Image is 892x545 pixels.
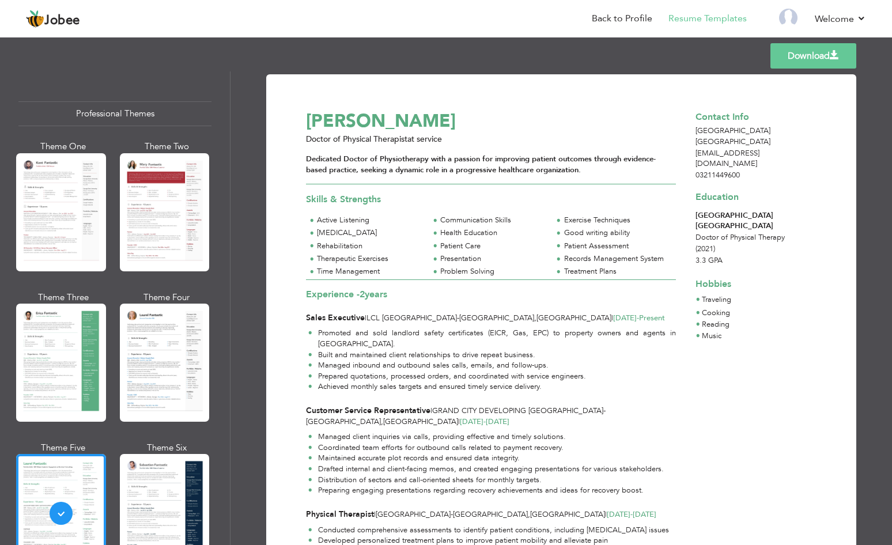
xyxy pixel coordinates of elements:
span: [DATE] Present [613,313,665,323]
li: Promoted and sold landlord safety certificates (EICR, Gas, EPC) to property owners and agents in ... [308,328,676,349]
div: Good writing ability [564,228,670,239]
span: Grand City Developing [GEOGRAPHIC_DATA] [432,406,603,416]
li: Drafted internal and client-facing memos, and created engaging presentations for various stakehol... [308,464,664,475]
span: - [630,509,633,520]
span: | [605,509,607,520]
li: Built and maintained client relationships to drive repeat business. [308,350,676,361]
div: Theme One [18,141,108,153]
li: Prepared quotations, processed orders, and coordinated with service engineers. [308,371,676,382]
span: Sales Executive [306,312,365,323]
strong: Dedicated Doctor of Physiotherapy with a passion for improving patient outcomes through evidence-... [306,154,656,175]
div: Presentation [440,253,546,264]
div: Experience - [306,288,676,304]
span: 2 [360,288,365,301]
span: [GEOGRAPHIC_DATA] [453,509,528,520]
span: | [611,313,613,323]
span: | [365,313,366,323]
span: Cooking [702,308,730,318]
span: Traveling [702,294,731,305]
span: Doctor of Physical Therapist [306,134,407,145]
div: Communication Skills [440,215,546,226]
span: - [637,313,639,323]
span: [GEOGRAPHIC_DATA] [696,137,770,147]
span: Hobbies [696,278,731,290]
span: , [534,313,536,323]
div: Theme Six [122,442,212,454]
span: at service [407,134,442,145]
div: Time Management [317,266,422,277]
a: Resume Templates [668,12,747,25]
div: Theme Three [18,292,108,304]
span: [EMAIL_ADDRESS][DOMAIN_NAME] [696,148,759,169]
span: [GEOGRAPHIC_DATA] [536,313,611,323]
span: [GEOGRAPHIC_DATA] [459,313,534,323]
span: 03211449600 [696,170,740,180]
span: Customer Service Representative [306,405,430,416]
span: 3.3 GPA [696,255,723,266]
li: Managed client inquiries via calls, providing effective and timely solutions. [308,432,664,442]
span: [GEOGRAPHIC_DATA] [376,509,451,520]
span: | [430,406,432,416]
span: Jobee [44,14,80,27]
div: Exercise Techniques [564,215,670,226]
img: Profile Img [779,9,797,27]
span: Doctor of Physical Therapy [696,232,785,243]
li: Distribution of sectors and call-oriented sheets for monthly targets. [308,475,664,486]
span: [DATE] [DATE] [607,509,656,520]
div: Records Management System [564,253,670,264]
span: - [457,313,459,323]
span: [GEOGRAPHIC_DATA] [306,417,381,427]
span: [GEOGRAPHIC_DATA] [696,126,770,136]
span: Physical Therapist [306,509,374,520]
span: | [458,417,460,427]
div: Active Listening [317,215,422,226]
li: Managed inbound and outbound sales calls, emails, and follow-ups. [308,360,676,371]
div: [PERSON_NAME] [300,108,696,134]
li: Preparing engaging presentations regarding recovery achievements and ideas for recovery boost. [308,485,664,496]
a: Welcome [815,12,866,26]
span: - [451,509,453,520]
li: Achieved monthly sales targets and ensured timely service delivery. [308,381,676,392]
span: , [381,417,383,427]
span: Education [696,191,739,203]
div: Problem Solving [440,266,546,277]
div: Health Education [440,228,546,239]
span: Reading [702,319,730,330]
div: Theme Four [122,292,212,304]
li: Maintained accurate plot records and ensured data integrity. [308,453,664,464]
a: Jobee [26,10,80,28]
div: Theme Five [18,442,108,454]
span: Contact Info [696,111,749,123]
a: Download [770,43,856,69]
span: - [483,417,486,427]
img: jobee.io [26,10,44,28]
span: [DATE] [DATE] [460,417,509,427]
span: [GEOGRAPHIC_DATA] [530,509,605,520]
div: Patient Assessment [564,241,670,252]
span: (2021) [696,244,715,254]
span: Skills & Strengths [306,193,381,206]
div: [MEDICAL_DATA] [317,228,422,239]
div: Rehabilitation [317,241,422,252]
a: Back to Profile [592,12,652,25]
span: Music [702,331,721,341]
span: [GEOGRAPHIC_DATA] [383,417,458,427]
div: Patient Care [440,241,546,252]
li: Conducted comprehensive assessments to identify patient conditions, including [MEDICAL_DATA] issues [308,525,669,536]
li: Coordinated team efforts for outbound calls related to payment recovery. [308,442,664,453]
label: years [360,288,387,301]
span: LCL [GEOGRAPHIC_DATA] [366,313,457,323]
span: - [603,406,606,416]
div: Treatment Plans [564,266,670,277]
div: Theme Two [122,141,212,153]
div: Therapeutic Exercises [317,253,422,264]
span: , [528,509,530,520]
div: Professional Themes [18,101,211,126]
div: [GEOGRAPHIC_DATA] [GEOGRAPHIC_DATA] [696,210,810,232]
span: | [374,509,376,520]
